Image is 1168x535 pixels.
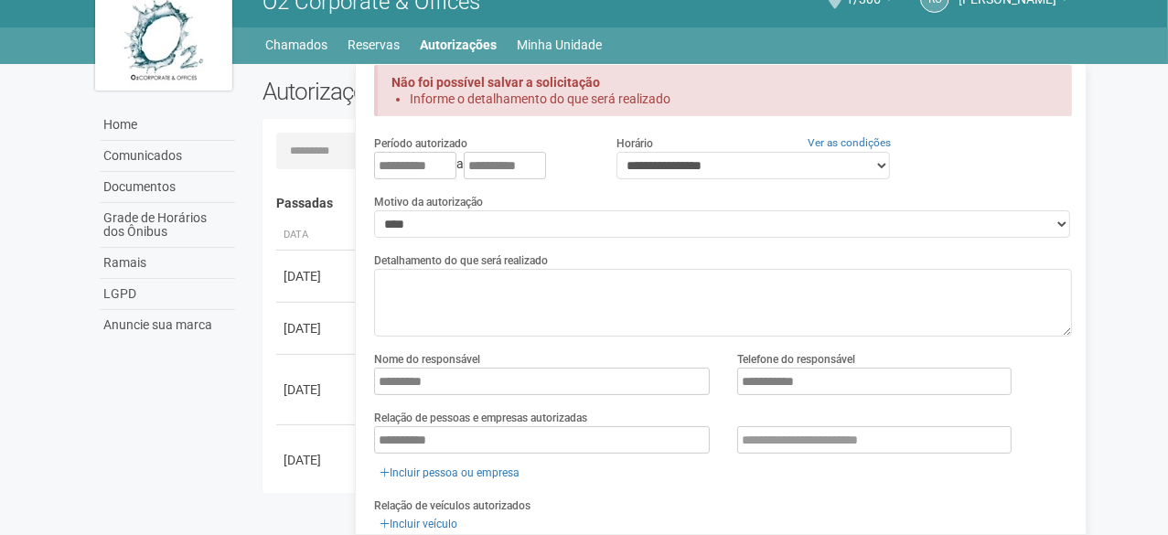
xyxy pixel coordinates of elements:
[421,32,498,58] a: Autorizações
[100,310,235,340] a: Anuncie sua marca
[374,194,483,210] label: Motivo da autorização
[263,78,654,105] h2: Autorizações
[518,32,603,58] a: Minha Unidade
[100,141,235,172] a: Comunicados
[391,75,600,90] strong: Não foi possível salvar a solicitação
[284,380,351,399] div: [DATE]
[374,252,548,269] label: Detalhamento do que será realizado
[374,463,525,483] a: Incluir pessoa ou empresa
[276,220,359,251] th: Data
[276,197,1060,210] h4: Passadas
[348,32,401,58] a: Reservas
[100,279,235,310] a: LGPD
[737,351,855,368] label: Telefone do responsável
[284,319,351,337] div: [DATE]
[374,351,480,368] label: Nome do responsável
[410,91,1040,107] li: Informe o detalhamento do que será realizado
[100,110,235,141] a: Home
[284,451,351,469] div: [DATE]
[374,498,530,514] label: Relação de veículos autorizados
[284,267,351,285] div: [DATE]
[100,248,235,279] a: Ramais
[808,136,891,149] a: Ver as condições
[374,135,467,152] label: Período autorizado
[100,203,235,248] a: Grade de Horários dos Ônibus
[374,410,587,426] label: Relação de pessoas e empresas autorizadas
[616,135,653,152] label: Horário
[266,32,328,58] a: Chamados
[374,152,588,179] div: a
[100,172,235,203] a: Documentos
[374,514,463,534] a: Incluir veículo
